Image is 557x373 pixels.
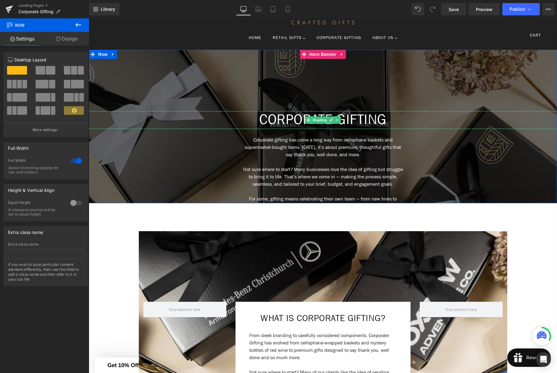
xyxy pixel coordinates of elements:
h1: WHAT IS CORPORATE GIFTING? [151,294,317,306]
a: Expand / Collapse [249,31,257,41]
div: If checked columns will be set to equal height. [8,208,63,216]
div: Select stretching options for row and content. [8,166,63,174]
a: Corporate Gifting [223,12,277,31]
span: About Us [284,16,305,22]
a: Cart [441,12,455,21]
span: Preview [476,6,493,13]
div: Height & Vertical Align [8,184,54,193]
p: More settings [33,127,57,133]
div: Full Width [8,142,29,151]
p: Not sure where to start? Many businesses love the idea of gifting but struggle to bring it to lif... [154,147,315,169]
button: More [542,3,555,15]
a: Mobile [280,3,295,15]
a: Preview [469,3,500,15]
iframe: Button to open loyalty program pop-up [419,330,462,348]
span: Row [8,31,20,41]
button: Undo [412,3,424,15]
a: Laptop [251,3,266,15]
a: About Us [279,12,313,31]
span: Corporate Gifting [228,16,272,22]
a: Expand / Collapse [20,31,28,41]
button: Redo [427,3,439,15]
div: Full Width [8,158,64,165]
a: Expand / Collapse [246,98,252,105]
a: Landing Pages [18,3,89,8]
p: From sleek branding to carefully considered components, Corporate Gifting has evolved from cellop... [161,313,308,343]
span: Home [160,16,173,22]
a: Retail Gifts [179,12,221,31]
a: Desktop [236,3,251,15]
span: Heading [223,98,239,105]
div: Extra class name [8,242,84,247]
nav: Primary [155,12,313,31]
div: Open Intercom Messenger [536,352,551,367]
button: Publish [502,3,540,15]
p: Corporate gifting has come a long way from cellophane baskets and supermarket-bought items. [DATE... [154,118,315,140]
a: Design [45,32,89,46]
span: Retail Gifts [184,16,213,22]
a: New Library [89,3,119,15]
p: For some, gifting means celebrating their own team — from new hires to milestones and loyalty. Fo... [154,177,315,206]
span: Publish [510,7,525,12]
p: Desktop Layout [8,56,84,63]
button: More settings [4,122,88,137]
span: Row [6,18,68,32]
div: If you wish to style particular content element differently, then use this field to add a class n... [8,262,84,286]
div: Extra class name [8,226,43,235]
a: Tablet [266,3,280,15]
a: Home [155,12,177,31]
span: Library [101,6,115,12]
span: Save [449,6,459,13]
span: Hero Banner [219,31,249,41]
div: Equal Height [8,200,64,207]
span: Corporate Gifting [18,9,53,14]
